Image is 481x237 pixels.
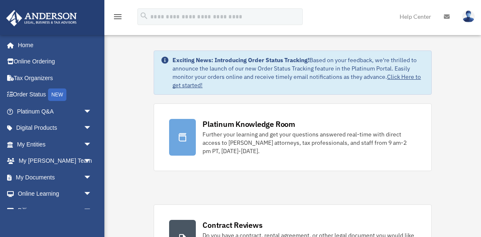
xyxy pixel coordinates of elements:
[84,202,100,219] span: arrow_drop_down
[6,202,104,219] a: Billingarrow_drop_down
[139,11,149,20] i: search
[84,186,100,203] span: arrow_drop_down
[6,186,104,202] a: Online Learningarrow_drop_down
[6,53,104,70] a: Online Ordering
[6,136,104,153] a: My Entitiesarrow_drop_down
[6,70,104,86] a: Tax Organizers
[6,169,104,186] a: My Documentsarrow_drop_down
[6,37,100,53] a: Home
[84,120,100,137] span: arrow_drop_down
[113,12,123,22] i: menu
[6,86,104,103] a: Order StatusNEW
[154,103,432,171] a: Platinum Knowledge Room Further your learning and get your questions answered real-time with dire...
[172,56,425,89] div: Based on your feedback, we're thrilled to announce the launch of our new Order Status Tracking fe...
[6,120,104,136] a: Digital Productsarrow_drop_down
[172,56,309,64] strong: Exciting News: Introducing Order Status Tracking!
[48,88,66,101] div: NEW
[84,136,100,153] span: arrow_drop_down
[203,119,295,129] div: Platinum Knowledge Room
[4,10,79,26] img: Anderson Advisors Platinum Portal
[113,15,123,22] a: menu
[6,103,104,120] a: Platinum Q&Aarrow_drop_down
[84,103,100,120] span: arrow_drop_down
[6,153,104,169] a: My [PERSON_NAME] Teamarrow_drop_down
[203,220,262,230] div: Contract Reviews
[84,153,100,170] span: arrow_drop_down
[172,73,421,89] a: Click Here to get started!
[84,169,100,186] span: arrow_drop_down
[203,130,416,155] div: Further your learning and get your questions answered real-time with direct access to [PERSON_NAM...
[462,10,475,23] img: User Pic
